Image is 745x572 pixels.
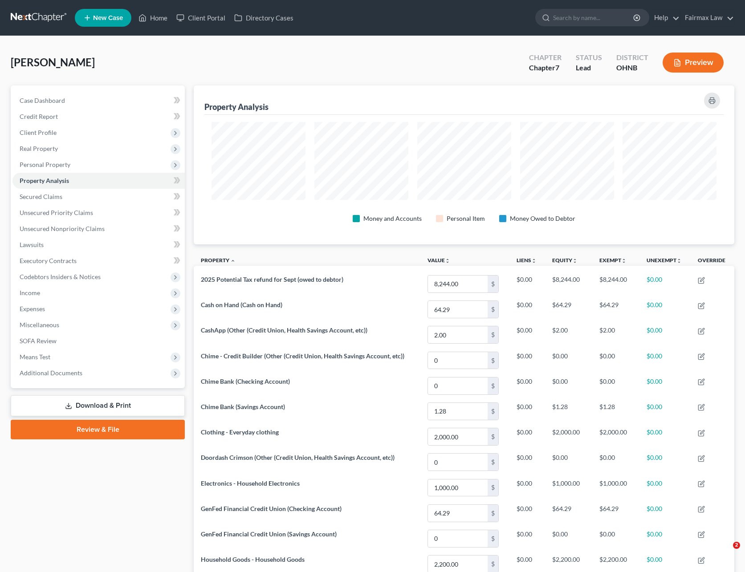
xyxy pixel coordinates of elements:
td: $0.00 [509,297,545,322]
span: Unsecured Nonpriority Claims [20,225,105,232]
span: Means Test [20,353,50,361]
span: Chime Bank (Savings Account) [201,403,285,410]
td: $0.00 [509,526,545,551]
a: Secured Claims [12,189,185,205]
td: $0.00 [545,373,592,398]
td: $0.00 [639,271,691,296]
td: $2,000.00 [545,424,592,449]
div: Money Owed to Debtor [510,214,575,223]
div: $ [488,276,498,292]
span: Executory Contracts [20,257,77,264]
td: $0.00 [509,373,545,398]
a: Exemptunfold_more [599,257,627,264]
td: $0.00 [509,398,545,424]
i: expand_less [230,258,236,264]
td: $64.29 [545,500,592,526]
span: 2025 Potential Tax refund for Sept (owed to debtor) [201,276,343,283]
span: GenFed Financial Credit Union (Savings Account) [201,530,337,538]
span: Miscellaneous [20,321,59,329]
i: unfold_more [676,258,682,264]
input: Search by name... [553,9,635,26]
div: Chapter [529,53,562,63]
div: $ [488,454,498,471]
a: Equityunfold_more [552,257,578,264]
td: $0.00 [639,526,691,551]
a: Home [134,10,172,26]
div: Personal Item [447,214,485,223]
td: $0.00 [639,424,691,449]
span: Household Goods - Household Goods [201,556,305,563]
div: Property Analysis [204,101,269,112]
span: 2 [733,542,740,549]
i: unfold_more [621,258,627,264]
input: 0.00 [428,505,488,522]
td: $0.00 [545,348,592,373]
a: Credit Report [12,109,185,125]
button: Preview [663,53,724,73]
span: New Case [93,15,123,21]
div: $ [488,479,498,496]
span: Case Dashboard [20,97,65,104]
a: Unsecured Nonpriority Claims [12,221,185,237]
span: Property Analysis [20,177,69,184]
td: $0.00 [639,348,691,373]
td: $0.00 [639,500,691,526]
td: $1,000.00 [592,475,639,500]
td: $0.00 [509,322,545,348]
td: $2.00 [592,322,639,348]
a: Lawsuits [12,237,185,253]
div: OHNB [616,63,648,73]
td: $0.00 [639,398,691,424]
td: $0.00 [639,373,691,398]
div: Lead [576,63,602,73]
a: Directory Cases [230,10,298,26]
iframe: Intercom live chat [715,542,736,563]
input: 0.00 [428,352,488,369]
td: $0.00 [592,450,639,475]
td: $0.00 [509,500,545,526]
span: Codebtors Insiders & Notices [20,273,101,280]
span: Client Profile [20,129,57,136]
td: $0.00 [592,348,639,373]
div: District [616,53,648,63]
div: $ [488,377,498,394]
span: Electronics - Household Electronics [201,479,300,487]
span: Unsecured Priority Claims [20,209,93,216]
td: $0.00 [509,475,545,500]
i: unfold_more [445,258,450,264]
div: $ [488,505,498,522]
span: Additional Documents [20,369,82,377]
td: $64.29 [545,297,592,322]
span: Real Property [20,145,58,152]
div: $ [488,326,498,343]
div: Money and Accounts [363,214,422,223]
a: Help [650,10,680,26]
div: $ [488,352,498,369]
span: Expenses [20,305,45,312]
a: Review & File [11,420,185,439]
input: 0.00 [428,428,488,445]
a: Unexemptunfold_more [647,257,682,264]
span: Personal Property [20,161,70,168]
a: Unsecured Priority Claims [12,205,185,221]
a: Property expand_less [201,257,236,264]
div: Status [576,53,602,63]
td: $8,244.00 [592,271,639,296]
span: CashApp (Other (Credit Union, Health Savings Account, etc)) [201,326,367,334]
div: $ [488,403,498,420]
a: Case Dashboard [12,93,185,109]
td: $64.29 [592,297,639,322]
input: 0.00 [428,326,488,343]
i: unfold_more [572,258,578,264]
input: 0.00 [428,377,488,394]
a: Property Analysis [12,173,185,189]
td: $0.00 [639,322,691,348]
td: $0.00 [545,450,592,475]
i: unfold_more [531,258,537,264]
td: $0.00 [509,450,545,475]
td: $0.00 [639,297,691,322]
td: $1.28 [592,398,639,424]
td: $1.28 [545,398,592,424]
a: SOFA Review [12,333,185,349]
td: $2.00 [545,322,592,348]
